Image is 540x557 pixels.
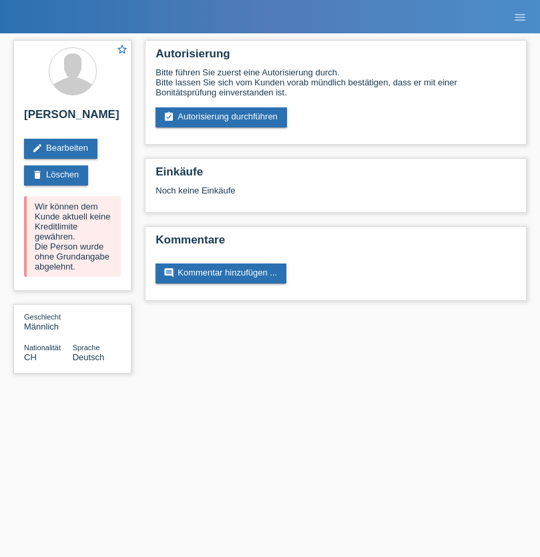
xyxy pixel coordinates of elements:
[164,267,174,278] i: comment
[156,263,286,284] a: commentKommentar hinzufügen ...
[24,312,73,332] div: Männlich
[32,169,43,180] i: delete
[24,344,61,352] span: Nationalität
[156,185,516,205] div: Noch keine Einkäufe
[156,165,516,185] h2: Einkäufe
[156,107,287,127] a: assignment_turned_inAutorisierung durchführen
[73,344,100,352] span: Sprache
[156,67,516,97] div: Bitte führen Sie zuerst eine Autorisierung durch. Bitte lassen Sie sich vom Kunden vorab mündlich...
[513,11,527,24] i: menu
[24,313,61,321] span: Geschlecht
[156,47,516,67] h2: Autorisierung
[73,352,105,362] span: Deutsch
[116,43,128,55] i: star_border
[24,139,97,159] a: editBearbeiten
[507,13,533,21] a: menu
[24,196,121,277] div: Wir können dem Kunde aktuell keine Kreditlimite gewähren. Die Person wurde ohne Grundangabe abgel...
[24,108,121,128] h2: [PERSON_NAME]
[156,233,516,253] h2: Kommentare
[32,143,43,153] i: edit
[116,43,128,57] a: star_border
[24,165,88,185] a: deleteLöschen
[24,352,37,362] span: Schweiz
[164,111,174,122] i: assignment_turned_in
